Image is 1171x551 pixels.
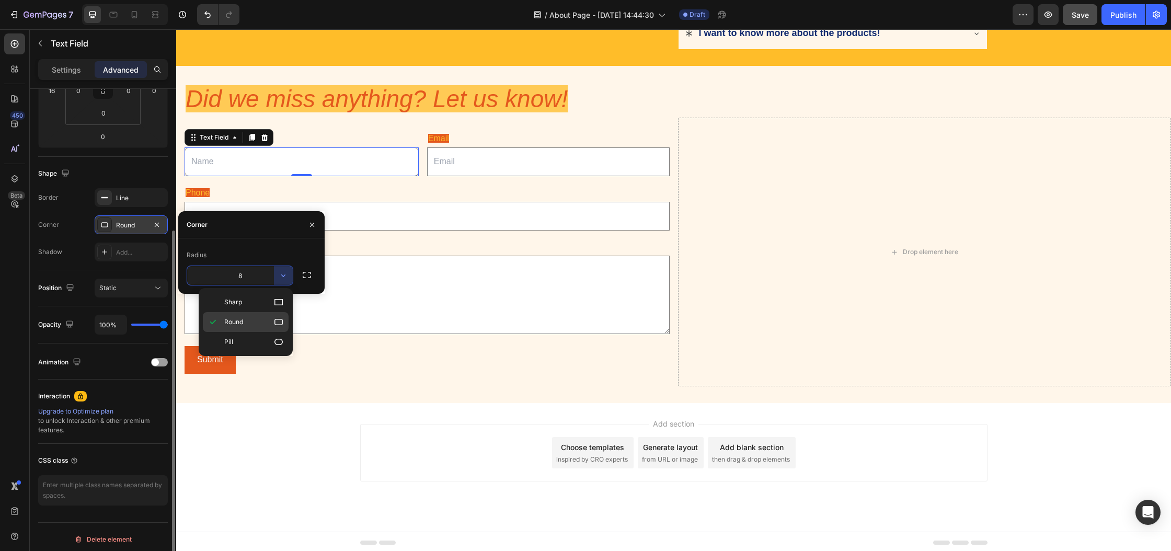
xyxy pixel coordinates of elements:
[38,318,76,332] div: Opacity
[536,426,614,435] span: then drag & drop elements
[544,412,607,423] div: Add blank section
[545,9,547,20] span: /
[224,337,233,347] span: Pill
[187,250,206,260] div: Radius
[38,407,168,416] div: Upgrade to Optimize plan
[176,29,1171,551] iframe: Design area
[10,111,25,120] div: 450
[8,191,25,200] div: Beta
[38,355,83,370] div: Animation
[466,426,522,435] span: from URL or image
[380,426,452,435] span: inspired by CRO experts
[197,4,239,25] div: Undo/Redo
[727,219,782,227] div: Drop element here
[690,10,705,19] span: Draft
[38,220,59,229] div: Corner
[38,247,62,257] div: Shadow
[116,248,165,257] div: Add...
[1063,4,1097,25] button: Save
[8,173,493,201] input: Phone
[38,531,168,548] button: Delete element
[251,101,493,118] div: Rich Text Editor. Editing area: main
[116,193,165,203] div: Line
[187,266,293,285] input: Auto
[1072,10,1089,19] span: Save
[95,315,127,334] input: Auto
[71,83,86,98] input: 0px
[8,317,60,345] button: Submit
[38,167,72,181] div: Shape
[38,392,70,401] div: Interaction
[1101,4,1145,25] button: Publish
[38,407,168,435] div: to unlock Interaction & other premium features.
[252,105,273,113] span: Email
[38,193,59,202] div: Border
[21,323,47,338] div: Submit
[224,317,243,327] span: Round
[224,297,242,307] span: Sharp
[38,281,76,295] div: Position
[1135,500,1161,525] div: Open Intercom Messenger
[473,389,522,400] span: Add section
[93,129,113,144] input: 0
[1110,9,1136,20] div: Publish
[9,159,33,168] span: Phone
[251,118,493,147] input: Email
[8,155,493,173] div: Rich Text Editor. Editing area: main
[8,101,243,118] div: Rich Text Editor. Editing area: main
[95,279,168,297] button: Static
[99,284,117,292] span: Static
[93,105,114,121] input: 0px
[9,213,43,222] span: Message
[8,210,493,227] div: Rich Text Editor. Editing area: main
[9,56,392,83] span: Did we miss anything? Let us know!
[467,412,522,423] div: Generate layout
[116,221,146,230] div: Round
[187,220,208,229] div: Corner
[68,8,73,21] p: 7
[103,64,139,75] p: Advanced
[8,118,243,147] input: Name
[74,533,132,546] div: Delete element
[44,83,60,98] input: l
[4,4,78,25] button: 7
[385,412,448,423] div: Choose templates
[38,456,78,465] div: CSS class
[549,9,654,20] span: About Page - [DATE] 14:44:30
[52,64,81,75] p: Settings
[121,83,136,98] input: 0px
[146,83,162,98] input: 0
[21,104,54,113] div: Text Field
[51,37,164,50] p: Text Field
[8,53,995,87] h2: Rich Text Editor. Editing area: main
